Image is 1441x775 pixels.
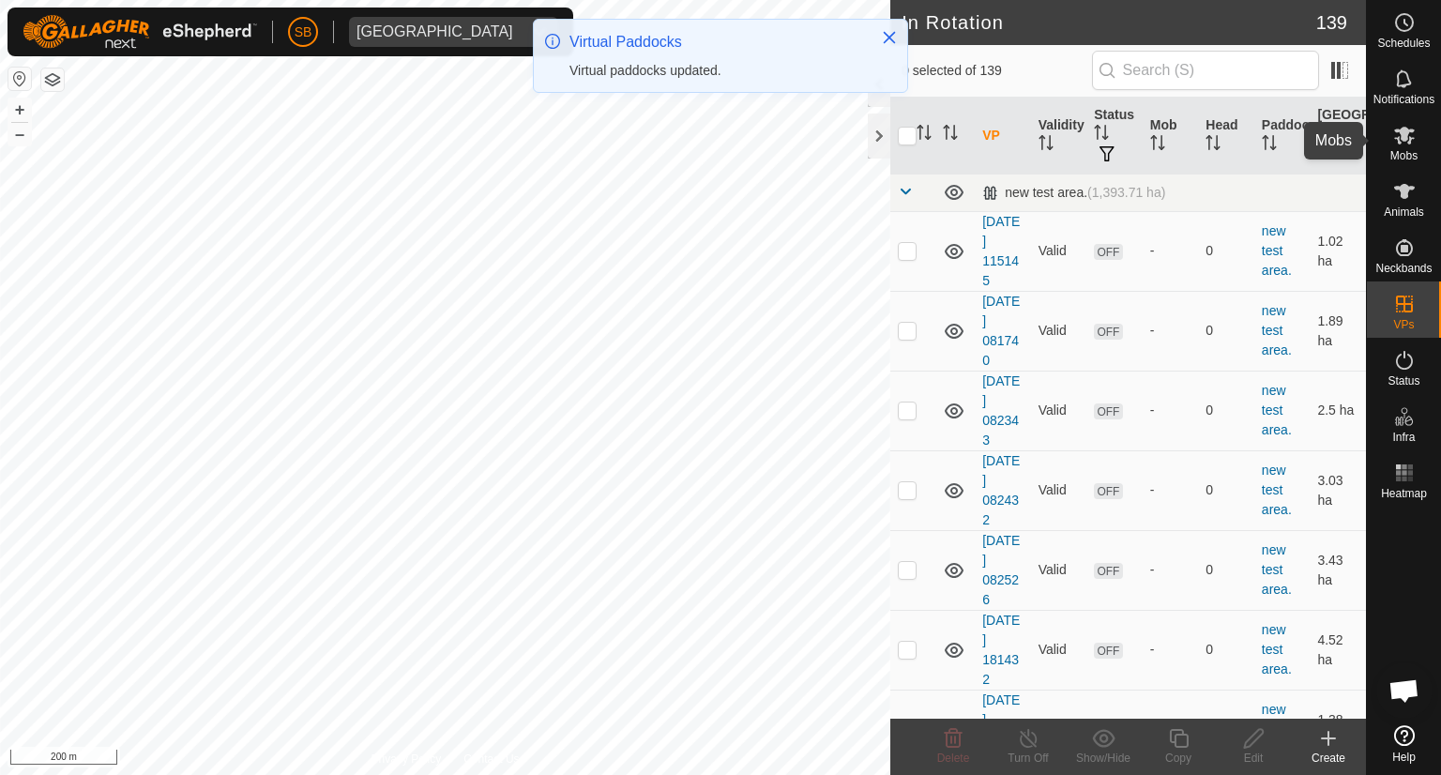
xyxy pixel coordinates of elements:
[372,751,442,767] a: Privacy Policy
[982,214,1020,288] a: [DATE] 115145
[1310,211,1366,291] td: 1.02 ha
[1031,610,1087,690] td: Valid
[1317,147,1332,162] p-sorticon: Activate to sort
[1367,718,1441,770] a: Help
[1198,610,1254,690] td: 0
[1198,291,1254,371] td: 0
[1316,8,1347,37] span: 139
[982,533,1020,607] a: [DATE] 082526
[1254,98,1311,175] th: Paddock
[295,23,312,42] span: SB
[1198,371,1254,450] td: 0
[1031,690,1087,769] td: Valid
[1216,750,1291,767] div: Edit
[1094,643,1122,659] span: OFF
[1310,371,1366,450] td: 2.5 ha
[1392,752,1416,763] span: Help
[1087,185,1165,200] span: (1,393.71 ha)
[982,185,1165,201] div: new test area.
[937,752,970,765] span: Delete
[1094,128,1109,143] p-sorticon: Activate to sort
[1141,750,1216,767] div: Copy
[1377,38,1430,49] span: Schedules
[1198,450,1254,530] td: 0
[1206,138,1221,153] p-sorticon: Activate to sort
[1150,241,1191,261] div: -
[23,15,257,49] img: Gallagher Logo
[1376,662,1433,719] div: Open chat
[1381,488,1427,499] span: Heatmap
[1150,560,1191,580] div: -
[1198,98,1254,175] th: Head
[982,692,1020,767] a: [DATE] 181617
[1031,450,1087,530] td: Valid
[521,17,558,47] div: dropdown trigger
[1143,98,1199,175] th: Mob
[982,373,1020,448] a: [DATE] 082343
[349,17,521,47] span: Tangihanga station
[982,453,1020,527] a: [DATE] 082432
[1094,324,1122,340] span: OFF
[1094,563,1122,579] span: OFF
[1031,211,1087,291] td: Valid
[1262,223,1292,278] a: new test area.
[902,11,1316,34] h2: In Rotation
[1150,480,1191,500] div: -
[1198,530,1254,610] td: 0
[1373,94,1434,105] span: Notifications
[943,128,958,143] p-sorticon: Activate to sort
[1262,383,1292,437] a: new test area.
[1393,319,1414,330] span: VPs
[982,294,1020,368] a: [DATE] 081740
[1198,211,1254,291] td: 0
[876,24,903,51] button: Close
[41,68,64,91] button: Map Layers
[1262,303,1292,357] a: new test area.
[569,61,862,81] div: Virtual paddocks updated.
[1198,690,1254,769] td: 0
[1262,702,1292,756] a: new test area.
[356,24,513,39] div: [GEOGRAPHIC_DATA]
[1310,98,1366,175] th: [GEOGRAPHIC_DATA] Area
[1150,321,1191,341] div: -
[1031,530,1087,610] td: Valid
[1150,640,1191,660] div: -
[1262,622,1292,676] a: new test area.
[1310,690,1366,769] td: 1.38 ha
[1094,483,1122,499] span: OFF
[1086,98,1143,175] th: Status
[1375,263,1432,274] span: Neckbands
[1262,138,1277,153] p-sorticon: Activate to sort
[1094,244,1122,260] span: OFF
[1310,610,1366,690] td: 4.52 ha
[1039,138,1054,153] p-sorticon: Activate to sort
[1310,291,1366,371] td: 1.89 ha
[902,61,1091,81] span: 0 selected of 139
[1262,463,1292,517] a: new test area.
[975,98,1031,175] th: VP
[1031,371,1087,450] td: Valid
[1066,750,1141,767] div: Show/Hide
[1092,51,1319,90] input: Search (S)
[1291,750,1366,767] div: Create
[1262,542,1292,597] a: new test area.
[1390,150,1418,161] span: Mobs
[1031,98,1087,175] th: Validity
[1384,206,1424,218] span: Animals
[991,750,1066,767] div: Turn Off
[8,123,31,145] button: –
[1388,375,1419,387] span: Status
[1094,403,1122,419] span: OFF
[1150,401,1191,420] div: -
[1150,138,1165,153] p-sorticon: Activate to sort
[1392,432,1415,443] span: Infra
[1310,530,1366,610] td: 3.43 ha
[982,613,1020,687] a: [DATE] 181432
[8,99,31,121] button: +
[1031,291,1087,371] td: Valid
[917,128,932,143] p-sorticon: Activate to sort
[569,31,862,53] div: Virtual Paddocks
[463,751,519,767] a: Contact Us
[1310,450,1366,530] td: 3.03 ha
[8,68,31,90] button: Reset Map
